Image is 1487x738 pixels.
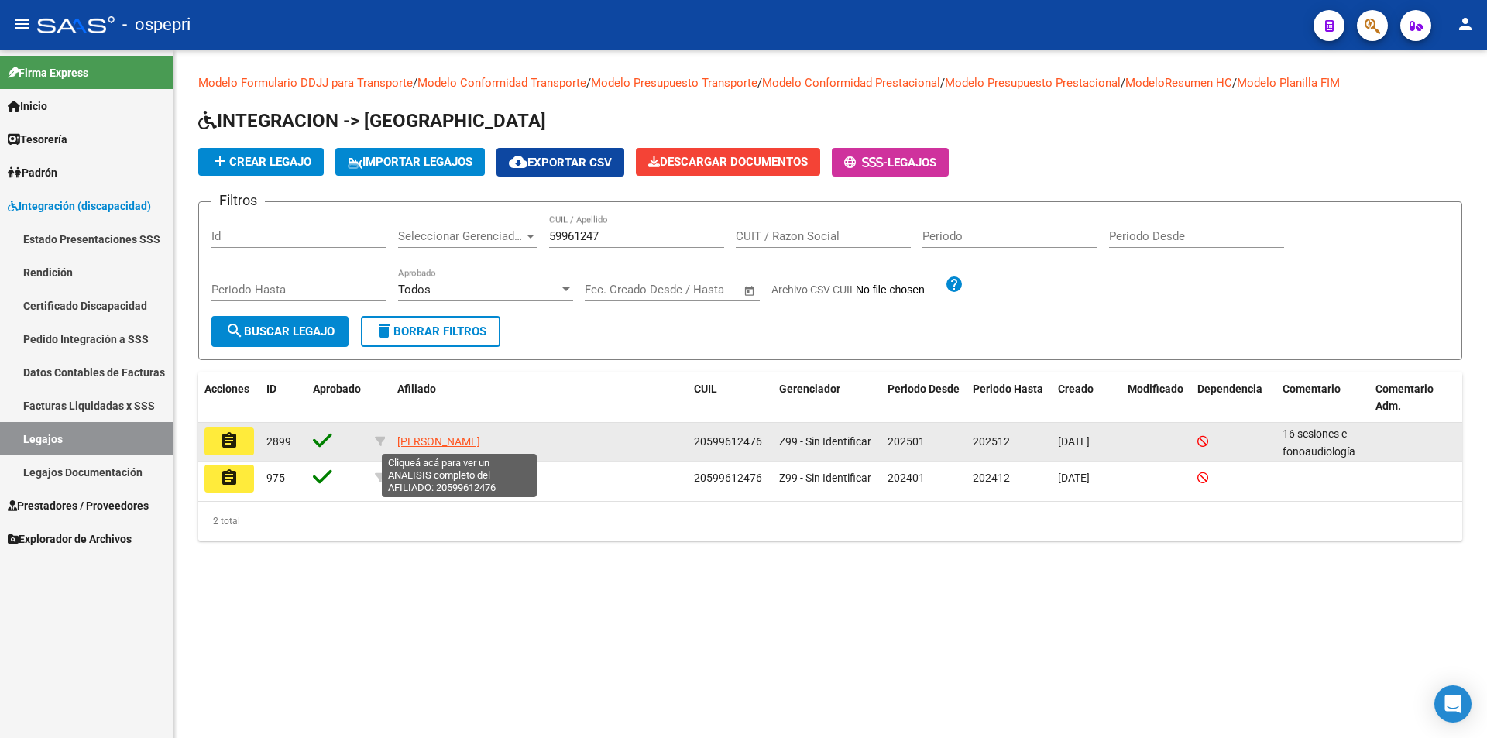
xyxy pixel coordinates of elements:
span: Seleccionar Gerenciador [398,229,524,243]
a: Modelo Presupuesto Transporte [591,76,757,90]
span: 2899 [266,435,291,448]
span: Padrón [8,164,57,181]
h3: Filtros [211,190,265,211]
datatable-header-cell: CUIL [688,372,773,424]
datatable-header-cell: Comentario [1276,372,1369,424]
datatable-header-cell: Periodo Hasta [967,372,1052,424]
datatable-header-cell: Modificado [1121,372,1191,424]
span: Firma Express [8,64,88,81]
span: Periodo Hasta [973,383,1043,395]
span: Creado [1058,383,1094,395]
span: Crear Legajo [211,155,311,169]
datatable-header-cell: Comentario Adm. [1369,372,1462,424]
span: Explorador de Archivos [8,530,132,547]
span: Z99 - Sin Identificar [779,472,871,484]
mat-icon: person [1456,15,1475,33]
span: 16 sesiones e fonoaudiología CAROLINA SOL PACHECO/ Agosto a dic 16 sesiones de kinesiología NADIA... [1283,427,1370,563]
button: IMPORTAR LEGAJOS [335,148,485,176]
span: 202412 [973,472,1010,484]
span: 20599612476 [694,435,762,448]
span: - ospepri [122,8,191,42]
a: Modelo Conformidad Transporte [417,76,586,90]
span: Z99 - Sin Identificar [779,435,871,448]
button: Descargar Documentos [636,148,820,176]
span: Prestadores / Proveedores [8,497,149,514]
datatable-header-cell: ID [260,372,307,424]
mat-icon: search [225,321,244,340]
mat-icon: cloud_download [509,153,527,171]
input: Fecha inicio [585,283,647,297]
span: Buscar Legajo [225,324,335,338]
a: Modelo Formulario DDJJ para Transporte [198,76,413,90]
a: Modelo Planilla FIM [1237,76,1340,90]
mat-icon: help [945,275,963,293]
span: Tesorería [8,131,67,148]
span: Comentario Adm. [1375,383,1434,413]
span: Dependencia [1197,383,1262,395]
span: Gerenciador [779,383,840,395]
datatable-header-cell: Dependencia [1191,372,1276,424]
div: / / / / / / [198,74,1462,541]
span: INTEGRACION -> [GEOGRAPHIC_DATA] [198,110,546,132]
span: 202501 [888,435,925,448]
a: Modelo Presupuesto Prestacional [945,76,1121,90]
mat-icon: add [211,152,229,170]
span: Periodo Desde [888,383,960,395]
datatable-header-cell: Gerenciador [773,372,881,424]
button: Exportar CSV [496,148,624,177]
button: -Legajos [832,148,949,177]
span: Borrar Filtros [375,324,486,338]
div: Open Intercom Messenger [1434,685,1472,723]
span: Descargar Documentos [648,155,808,169]
span: Comentario [1283,383,1341,395]
mat-icon: assignment [220,469,239,487]
span: Acciones [204,383,249,395]
datatable-header-cell: Afiliado [391,372,688,424]
span: [DATE] [1058,472,1090,484]
a: ModeloResumen HC [1125,76,1232,90]
span: 202512 [973,435,1010,448]
input: Fecha fin [661,283,737,297]
span: Aprobado [313,383,361,395]
span: Exportar CSV [509,156,612,170]
div: 2 total [198,502,1462,541]
span: CUIL [694,383,717,395]
span: 20599612476 [694,472,762,484]
button: Crear Legajo [198,148,324,176]
span: ID [266,383,276,395]
mat-icon: menu [12,15,31,33]
span: Todos [398,283,431,297]
button: Open calendar [741,282,759,300]
mat-icon: delete [375,321,393,340]
span: [PERSON_NAME] [397,435,480,448]
datatable-header-cell: Creado [1052,372,1121,424]
mat-icon: assignment [220,431,239,450]
span: 975 [266,472,285,484]
span: Integración (discapacidad) [8,197,151,215]
datatable-header-cell: Aprobado [307,372,369,424]
button: Borrar Filtros [361,316,500,347]
span: [PERSON_NAME] [397,472,480,484]
datatable-header-cell: Acciones [198,372,260,424]
input: Archivo CSV CUIL [856,283,945,297]
span: [DATE] [1058,435,1090,448]
span: Inicio [8,98,47,115]
span: Afiliado [397,383,436,395]
datatable-header-cell: Periodo Desde [881,372,967,424]
span: 202401 [888,472,925,484]
span: Modificado [1128,383,1183,395]
span: - [844,156,888,170]
span: Legajos [888,156,936,170]
button: Buscar Legajo [211,316,349,347]
span: IMPORTAR LEGAJOS [348,155,472,169]
span: Archivo CSV CUIL [771,283,856,296]
a: Modelo Conformidad Prestacional [762,76,940,90]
